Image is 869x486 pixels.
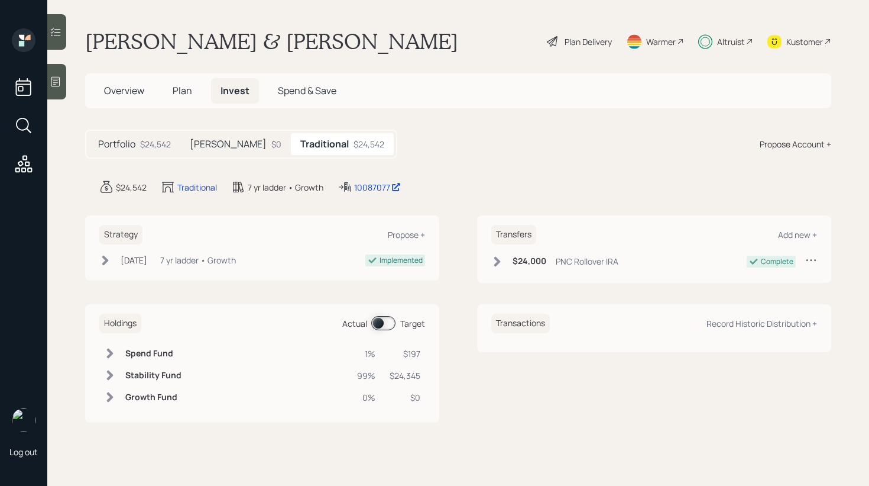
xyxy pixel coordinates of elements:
div: Log out [9,446,38,458]
div: $24,542 [354,138,384,150]
img: retirable_logo.png [12,408,35,432]
div: $24,542 [140,138,171,150]
h6: Strategy [99,225,142,244]
h6: Transfers [491,225,536,244]
div: Warmer [646,36,676,48]
div: Target [400,317,425,330]
h5: [PERSON_NAME] [190,139,267,150]
div: $0 [390,391,420,404]
div: Kustomer [786,36,823,48]
div: Add new + [778,229,817,240]
span: Invest [221,84,249,97]
div: Actual [342,317,367,330]
div: Record Historic Distribution + [706,318,817,329]
div: [DATE] [121,254,147,266]
div: Altruist [717,36,745,48]
div: $24,345 [390,369,420,382]
div: Complete [761,256,793,267]
div: 99% [357,369,375,382]
h6: Stability Fund [125,371,181,381]
h5: Traditional [300,139,349,150]
h6: Transactions [491,314,550,333]
div: Implemented [380,255,423,266]
h5: Portfolio [98,139,135,150]
span: Overview [104,84,144,97]
div: $24,542 [116,181,147,194]
div: Traditional [177,181,217,194]
h6: $24,000 [513,256,546,266]
h6: Spend Fund [125,349,181,359]
div: 10087077 [354,181,401,194]
div: $0 [271,138,281,150]
div: 7 yr ladder • Growth [248,181,323,194]
div: 0% [357,391,375,404]
span: Plan [173,84,192,97]
h1: [PERSON_NAME] & [PERSON_NAME] [85,28,458,54]
div: 7 yr ladder • Growth [160,254,236,266]
div: Plan Delivery [565,36,612,48]
div: 1% [357,347,375,360]
h6: Growth Fund [125,392,181,403]
div: Propose + [388,229,425,240]
div: $197 [390,347,420,360]
div: PNC Rollover IRA [556,255,618,268]
span: Spend & Save [278,84,336,97]
div: Propose Account + [760,138,831,150]
h6: Holdings [99,314,141,333]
